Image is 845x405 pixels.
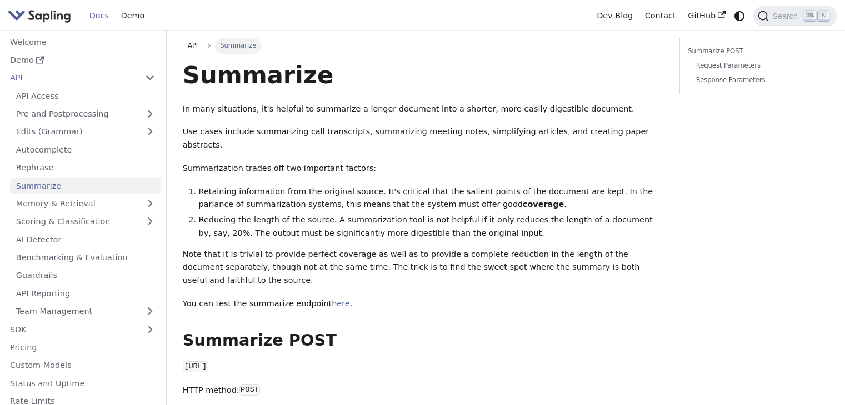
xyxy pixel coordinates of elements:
[10,267,161,283] a: Guardrails
[818,11,829,21] kbd: K
[183,384,663,397] p: HTTP method:
[183,331,663,351] h2: Summarize POST
[732,8,748,24] button: Switch between dark and light mode (currently system mode)
[10,178,161,194] a: Summarize
[8,8,75,24] a: Sapling.ai
[115,7,151,24] a: Demo
[10,303,161,320] a: Team Management
[769,12,804,21] span: Search
[139,70,161,86] button: Collapse sidebar category 'API'
[139,321,161,337] button: Expand sidebar category 'SDK'
[10,88,161,104] a: API Access
[10,160,161,176] a: Rephrase
[188,42,198,49] span: API
[215,38,262,53] span: Summarize
[199,214,664,240] li: Reducing the length of the source. A summarization tool is not helpful if it only reduces the len...
[10,106,161,122] a: Pre and Postprocessing
[10,141,161,158] a: Autocomplete
[83,7,115,24] a: Docs
[10,250,161,266] a: Benchmarking & Evaluation
[523,200,564,209] strong: coverage
[183,125,663,152] p: Use cases include summarizing call transcripts, summarizing meeting notes, simplifying articles, ...
[753,6,837,26] button: Search (Ctrl+K)
[4,52,161,68] a: Demo
[682,7,731,24] a: GitHub
[183,297,663,311] p: You can test the summarize endpoint .
[10,124,161,140] a: Edits (Grammar)
[10,231,161,247] a: AI Detector
[4,321,139,337] a: SDK
[183,38,663,53] nav: Breadcrumbs
[10,196,161,212] a: Memory & Retrieval
[696,60,821,71] a: Request Parameters
[688,46,825,57] a: Summarize POST
[4,34,161,50] a: Welcome
[4,340,161,356] a: Pricing
[807,367,834,394] iframe: Intercom live chat
[239,384,261,396] code: POST
[183,103,663,116] p: In many situations, it's helpful to summarize a longer document into a shorter, more easily diges...
[183,162,663,175] p: Summarization trades off two important factors:
[591,7,638,24] a: Dev Blog
[696,75,821,85] a: Response Parameters
[10,214,161,230] a: Scoring & Classification
[4,375,161,391] a: Status and Uptime
[183,60,663,90] h1: Summarize
[10,285,161,301] a: API Reporting
[639,7,682,24] a: Contact
[4,70,139,86] a: API
[4,357,161,373] a: Custom Models
[8,8,71,24] img: Sapling.ai
[332,299,349,308] a: here
[183,38,203,53] a: API
[183,248,663,287] p: Note that it is trivial to provide perfect coverage as well as to provide a complete reduction in...
[199,185,664,212] li: Retaining information from the original source. It's critical that the salient points of the docu...
[183,361,208,372] code: [URL]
